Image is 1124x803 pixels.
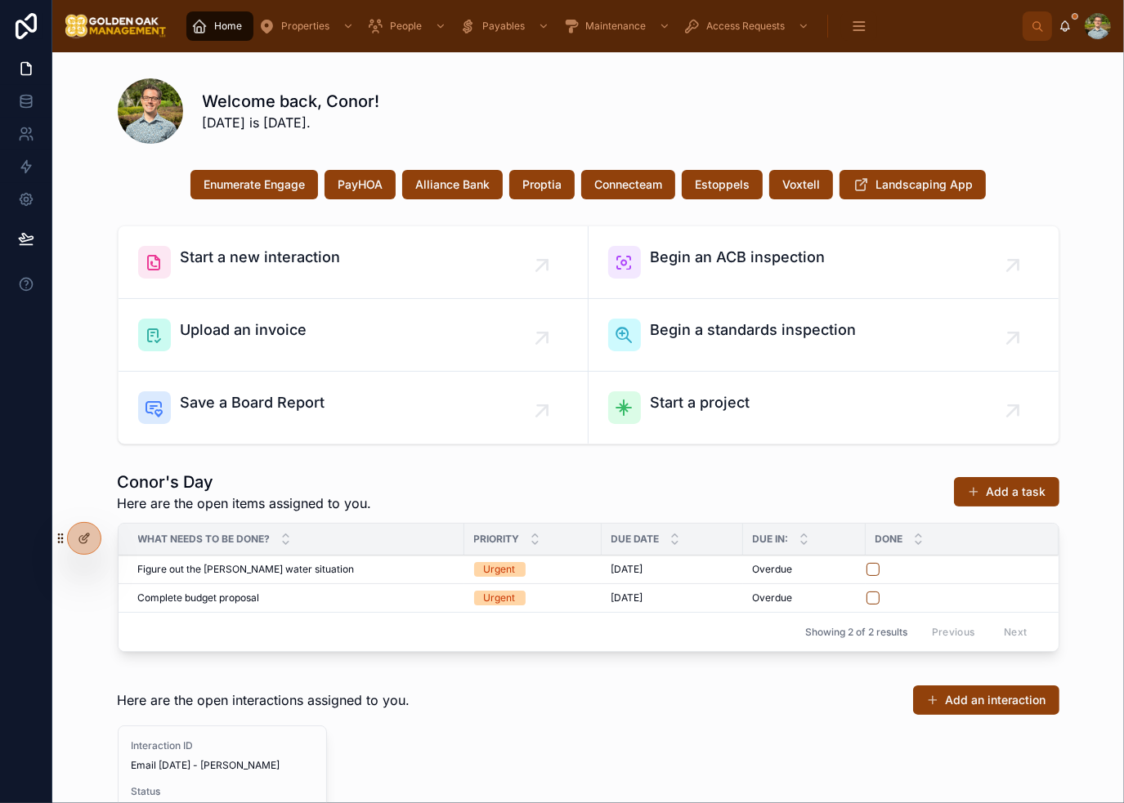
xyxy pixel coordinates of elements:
[611,533,660,546] span: Due date
[65,13,167,39] img: App logo
[581,170,675,199] button: Connecteam
[840,170,986,199] button: Landscaping App
[651,246,826,269] span: Begin an ACB inspection
[455,11,558,41] a: Payables
[181,246,341,269] span: Start a new interaction
[474,533,520,546] span: Priority
[753,591,856,604] a: Overdue
[913,685,1059,715] button: Add an interaction
[875,176,973,193] span: Landscaping App
[119,226,589,299] a: Start a new interaction
[203,113,380,132] span: [DATE] is [DATE].
[132,785,313,798] span: Status
[611,591,733,604] a: [DATE]
[682,170,763,199] button: Estoppels
[390,20,422,33] span: People
[214,20,242,33] span: Home
[138,591,260,604] span: Complete budget proposal
[402,170,503,199] button: Alliance Bank
[484,591,516,605] div: Urgent
[484,562,516,577] div: Urgent
[753,533,789,546] span: Due in:
[589,299,1059,372] a: Begin a standards inspection
[474,591,592,605] a: Urgent
[651,319,857,341] span: Begin a standards inspection
[362,11,455,41] a: People
[769,170,833,199] button: Voxtell
[805,626,907,639] span: Showing 2 of 2 results
[119,299,589,372] a: Upload an invoice
[138,563,455,576] a: Figure out the [PERSON_NAME] water situation
[119,372,589,444] a: Save a Board Report
[558,11,678,41] a: Maintenance
[695,176,750,193] span: Estoppels
[118,471,372,493] h1: Conor's Day
[875,533,903,546] span: Done
[585,20,646,33] span: Maintenance
[203,90,380,113] h1: Welcome back, Conor!
[474,562,592,577] a: Urgent
[281,20,329,33] span: Properties
[753,563,856,576] a: Overdue
[415,176,490,193] span: Alliance Bank
[253,11,362,41] a: Properties
[338,176,383,193] span: PayHOA
[138,563,355,576] span: Figure out the [PERSON_NAME] water situation
[782,176,820,193] span: Voxtell
[181,391,325,414] span: Save a Board Report
[594,176,662,193] span: Connecteam
[325,170,396,199] button: PayHOA
[611,563,733,576] a: [DATE]
[954,477,1059,506] button: Add a task
[180,8,1023,44] div: scrollable content
[706,20,785,33] span: Access Requests
[186,11,253,41] a: Home
[118,493,372,513] span: Here are the open items assigned to you.
[651,391,750,414] span: Start a project
[204,176,305,193] span: Enumerate Engage
[611,591,643,604] span: [DATE]
[589,372,1059,444] a: Start a project
[753,563,793,576] span: Overdue
[509,170,575,199] button: Proptia
[611,563,643,576] span: [DATE]
[589,226,1059,299] a: Begin an ACB inspection
[181,319,307,341] span: Upload an invoice
[678,11,817,41] a: Access Requests
[190,170,318,199] button: Enumerate Engage
[753,591,793,604] span: Overdue
[522,176,562,193] span: Proptia
[132,739,313,752] span: Interaction ID
[132,759,313,772] span: Email [DATE] - [PERSON_NAME]
[138,591,455,604] a: Complete budget proposal
[118,690,410,710] span: Here are the open interactions assigned to you.
[138,533,271,546] span: What needs to be done?
[482,20,525,33] span: Payables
